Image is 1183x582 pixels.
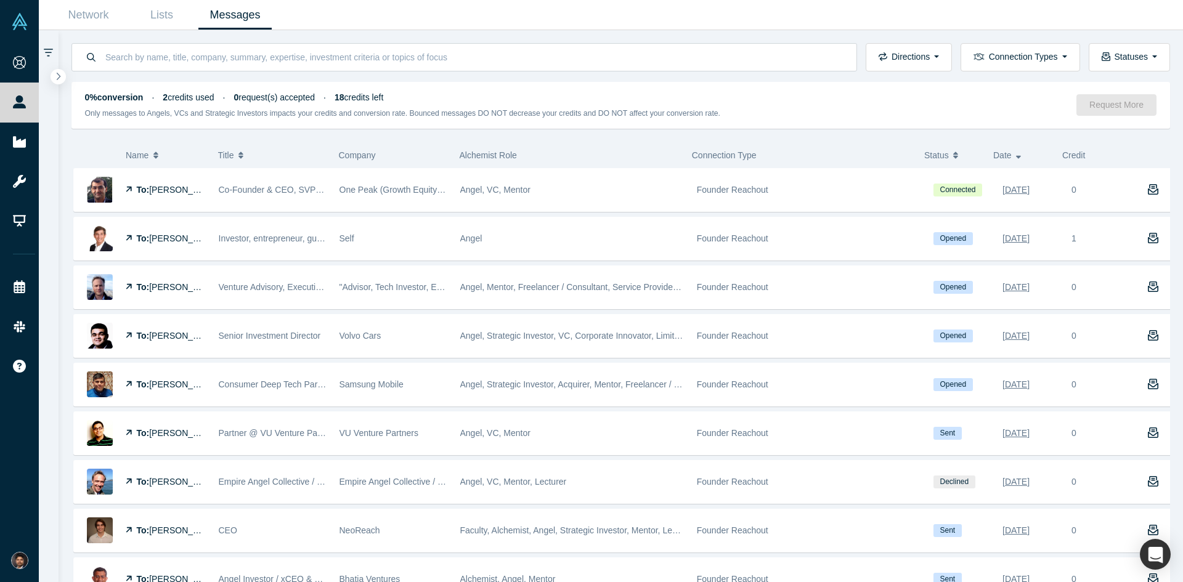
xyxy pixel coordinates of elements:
div: [DATE] [1002,422,1030,444]
button: Title [218,142,326,168]
img: Vinod Joseph's Profile Image [87,371,113,397]
span: Credit [1062,150,1085,160]
span: Angel, VC, Mentor [460,185,531,195]
img: Shine Oovattil's Account [11,552,28,569]
a: Network [52,1,125,30]
span: [PERSON_NAME] [149,428,220,438]
div: [DATE] [1002,471,1030,493]
span: Alchemist Role [460,150,517,160]
button: Date [993,142,1049,168]
div: [DATE] [1002,228,1030,249]
span: Title [218,142,234,168]
span: NeoReach [339,525,380,535]
strong: 0 [234,92,239,102]
div: [DATE] [1002,277,1030,298]
div: 0 [1071,475,1076,488]
span: [PERSON_NAME] [149,233,220,243]
a: Lists [125,1,198,30]
span: Venture Advisory, Executive Management, VC [219,282,394,292]
span: [PERSON_NAME] [149,282,220,292]
span: Angel, Strategic Investor, Acquirer, Mentor, Freelancer / Consultant, Channel Partner, Industry A... [460,379,930,389]
span: Connection Type [692,150,757,160]
span: Declined [933,475,975,488]
span: CEO [219,525,237,535]
strong: 2 [163,92,168,102]
strong: To: [137,331,150,341]
div: 0 [1071,329,1076,342]
span: Founder Reachout [697,379,768,389]
span: Founder Reachout [697,282,768,292]
span: Founder Reachout [697,185,768,195]
span: Name [126,142,148,168]
span: "Advisor, Tech Investor, Entrepreneur" [339,282,484,292]
span: Angel, VC, Mentor, Lecturer [460,477,567,487]
span: Status [924,142,949,168]
span: credits used [163,92,214,102]
span: Investor, entrepreneur, gun violence prevention activist [219,233,428,243]
span: Founder Reachout [697,331,768,341]
img: Kevin Colas's Profile Image [87,469,113,495]
span: One Peak (Growth Equity Firm) [339,185,460,195]
div: [DATE] [1002,325,1030,347]
strong: To: [137,428,150,438]
div: [DATE] [1002,374,1030,395]
img: Aakash Jain's Profile Image [87,420,113,446]
span: [PERSON_NAME] [149,379,220,389]
span: Co-Founder & CEO, SVP Growth, Corporate & Business Development [219,185,488,195]
span: [PERSON_NAME] [149,525,220,535]
button: Statuses [1089,43,1170,71]
span: Empire Angel Collective / Explorations Ventures [219,477,401,487]
span: · [323,92,326,102]
strong: To: [137,379,150,389]
span: · [223,92,226,102]
span: Founder Reachout [697,233,768,243]
span: Angel, Mentor, Freelancer / Consultant, Service Provider, Channel Partner [460,282,743,292]
div: 0 [1071,184,1076,196]
img: Jesse Leimgruber's Profile Image [87,517,113,543]
span: Date [993,142,1012,168]
span: [PERSON_NAME] [149,477,220,487]
span: Samsung Mobile [339,379,404,389]
strong: To: [137,282,150,292]
span: Faculty, Alchemist, Angel, Strategic Investor, Mentor, Lecturer, Customer, Partner [460,525,769,535]
span: Connected [933,184,982,196]
strong: To: [137,525,150,535]
span: Angel, VC, Mentor [460,428,531,438]
span: Consumer Deep Tech Partnerships and Incubation [219,379,412,389]
input: Search by name, title, company, summary, expertise, investment criteria or topics of focus [104,42,844,71]
img: Alchemist Vault Logo [11,13,28,30]
span: Empire Angel Collective / Explorations Ventures [339,477,522,487]
div: 0 [1071,524,1076,537]
strong: 18 [335,92,344,102]
span: Sent [933,524,962,537]
span: credits left [335,92,383,102]
button: Directions [866,43,952,71]
span: Founder Reachout [697,525,768,535]
div: 0 [1071,281,1076,294]
span: VU Venture Partners [339,428,418,438]
span: Founder Reachout [697,477,768,487]
span: Angel, Strategic Investor, VC, Corporate Innovator, Limited Partner [460,331,715,341]
div: 0 [1071,427,1076,440]
span: Opened [933,281,973,294]
div: [DATE] [1002,179,1030,201]
span: Opened [933,329,973,342]
span: Self [339,233,354,243]
small: Only messages to Angels, VCs and Strategic Investors impacts your credits and conversion rate. Bo... [85,109,721,118]
span: Volvo Cars [339,331,381,341]
span: Partner @ VU Venture Partners [219,428,339,438]
strong: 0% conversion [85,92,144,102]
img: Thomas Vogel's Profile Image [87,274,113,300]
button: Connection Types [961,43,1079,71]
a: Messages [198,1,272,30]
span: · [152,92,154,102]
span: Sent [933,427,962,440]
div: [DATE] [1002,520,1030,541]
span: Founder Reachout [697,428,768,438]
span: Opened [933,232,973,245]
span: Company [339,150,376,160]
span: Angel [460,233,482,243]
img: Pratik Budhdev's Profile Image [87,323,113,349]
div: 0 [1071,378,1076,391]
span: Opened [933,378,973,391]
